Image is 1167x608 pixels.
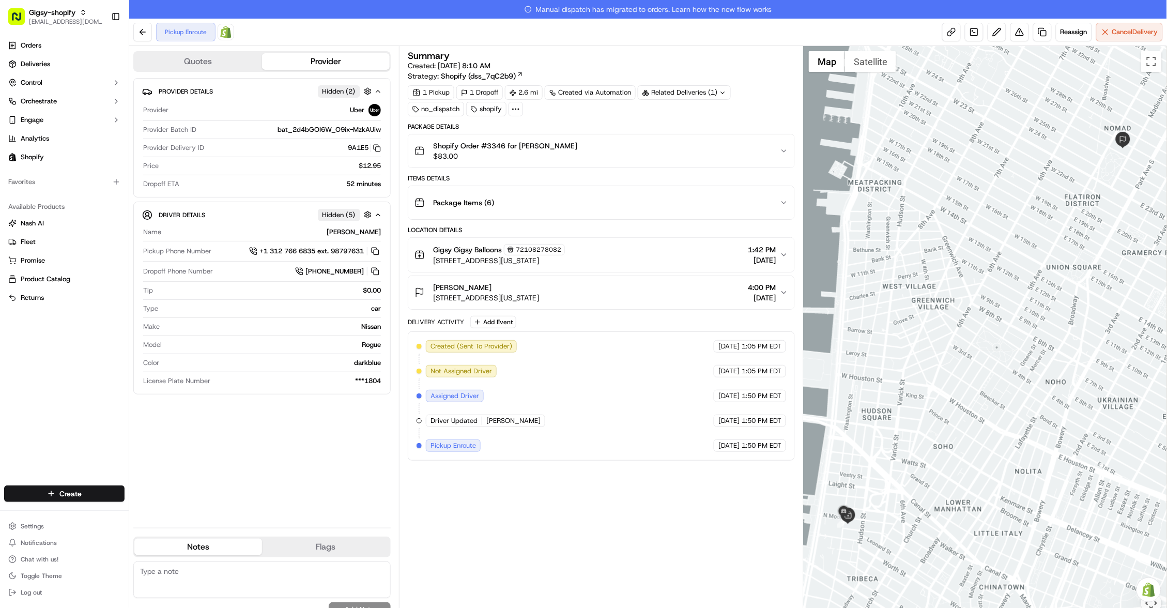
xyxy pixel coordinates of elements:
button: Show street map [809,51,845,72]
span: Uber [350,105,364,115]
span: Hidden ( 2 ) [323,87,356,96]
span: Hidden ( 5 ) [323,210,356,220]
span: Driver Updated [431,416,478,425]
button: Gigsy-shopify [29,7,75,18]
span: Provider Details [159,87,213,96]
span: Settings [21,522,44,530]
a: Deliveries [4,56,125,72]
a: 💻API Documentation [83,199,170,217]
button: Log out [4,585,125,600]
button: Show satellite imagery [845,51,896,72]
div: 1 Pickup [408,85,454,100]
button: Notes [134,539,262,555]
button: Reassign [1056,23,1092,41]
img: uber-new-logo.jpeg [368,104,381,116]
div: darkblue [163,358,381,368]
span: Type [143,304,158,313]
button: Control [4,74,125,91]
span: Pickup Phone Number [143,247,211,256]
button: Gigsy-shopify[EMAIL_ADDRESS][DOMAIN_NAME] [4,4,107,29]
div: Start new chat [47,98,170,109]
span: Shopify (dss_7qC2b9) [441,71,516,81]
span: API Documentation [98,203,166,213]
span: Created: [408,60,490,71]
div: Package Details [408,123,795,131]
span: Returns [21,293,44,302]
span: 1:50 PM EDT [742,441,781,450]
span: Nash AI [21,219,44,228]
span: bat_2d4bGOI6W_O9ix-MzkAUiw [278,125,381,134]
button: [PHONE_NUMBER] [295,266,381,277]
span: Make [143,322,160,331]
button: 9A1E5 [348,143,381,153]
div: Nissan [164,322,381,331]
span: Pylon [103,228,125,236]
button: Hidden (2) [318,85,374,98]
button: Shopify Order #3346 for [PERSON_NAME]$83.00 [408,134,794,168]
span: [PERSON_NAME] [433,282,492,293]
span: Analytics [21,134,49,143]
div: no_dispatch [408,102,464,116]
div: Location Details [408,226,795,234]
div: 2.6 mi [505,85,543,100]
button: See all [160,132,188,144]
button: [PERSON_NAME][STREET_ADDRESS][US_STATE]4:00 PM[DATE] [408,276,794,309]
div: 💻 [87,204,96,212]
button: Gigsy Gigsy Balloons72108278082[STREET_ADDRESS][US_STATE]1:42 PM[DATE] [408,238,794,272]
span: Name [143,227,161,237]
span: 1:50 PM EDT [742,391,781,401]
span: [DATE] [718,391,740,401]
span: Pickup Enroute [431,441,476,450]
a: Returns [8,293,120,302]
button: Chat with us! [4,552,125,567]
a: Product Catalog [8,275,120,284]
button: Package Items (6) [408,186,794,219]
button: Create [4,485,125,502]
a: Nash AI [8,219,120,228]
span: Deliveries [21,59,50,69]
span: Shopify [21,153,44,162]
span: [PHONE_NUMBER] [305,267,364,276]
span: Product Catalog [21,275,70,284]
a: Analytics [4,130,125,147]
span: [DATE] [91,160,113,168]
div: shopify [466,102,506,116]
div: We're available if you need us! [47,109,142,117]
span: Orders [21,41,41,50]
button: CancelDelivery [1096,23,1163,41]
span: [PERSON_NAME] [486,416,541,425]
div: [PERSON_NAME] [165,227,381,237]
span: Control [21,78,42,87]
button: Engage [4,112,125,128]
button: Add Event [470,316,516,328]
span: Cancel Delivery [1112,27,1158,37]
span: 72108278082 [516,246,561,254]
a: Created via Automation [545,85,636,100]
a: Promise [8,256,120,265]
button: Fleet [4,234,125,250]
span: Driver Details [159,211,205,219]
span: Notifications [21,539,57,547]
img: 9188753566659_6852d8bf1fb38e338040_72.png [22,98,40,117]
span: Log out [21,588,42,597]
span: [STREET_ADDRESS][US_STATE] [433,255,565,266]
div: Strategy: [408,71,524,81]
img: 1736555255976-a54dd68f-1ca7-489b-9aae-adbdc363a1c4 [10,98,29,117]
span: [STREET_ADDRESS][US_STATE] [433,293,539,303]
button: Toggle Theme [4,569,125,583]
button: [EMAIL_ADDRESS][DOMAIN_NAME] [29,18,103,26]
button: Toggle fullscreen view [1141,51,1162,72]
input: Got a question? Start typing here... [27,66,186,77]
span: Assigned Driver [431,391,479,401]
span: Shopify Order #3346 for [PERSON_NAME] [433,141,577,151]
span: [DATE] [718,416,740,425]
span: Model [143,340,162,349]
span: 1:05 PM EDT [742,367,781,376]
span: [DATE] 8:10 AM [438,61,490,70]
img: Sarah Lucier [10,150,27,166]
div: car [162,304,381,313]
span: 1:42 PM [748,245,776,255]
span: $12.95 [359,161,381,171]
